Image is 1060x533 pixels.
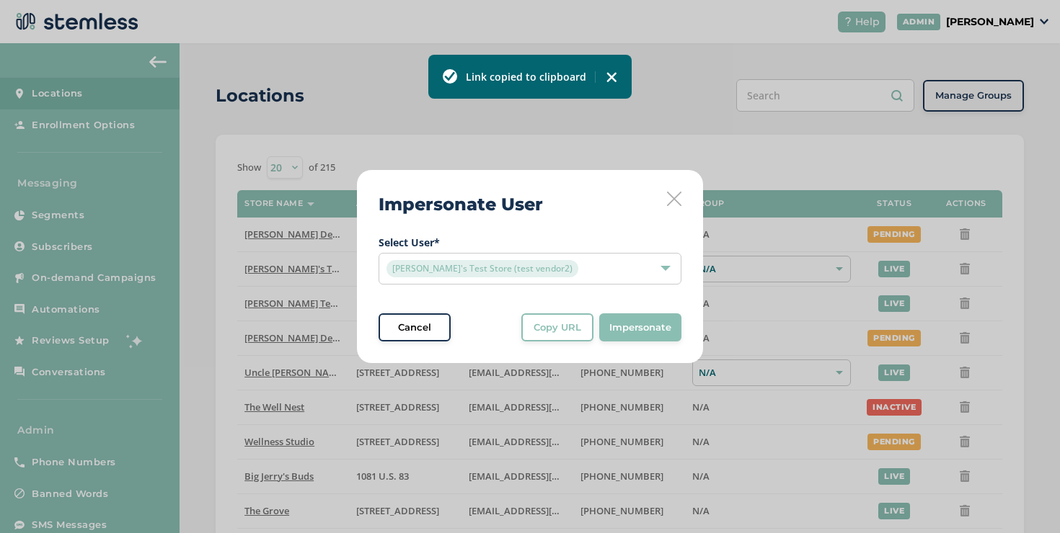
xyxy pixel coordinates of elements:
[534,321,581,335] span: Copy URL
[609,321,671,335] span: Impersonate
[379,235,681,250] label: Select User
[606,71,617,83] img: icon-toast-close-54bf22bf.svg
[443,69,457,84] img: icon-toast-success-78f41570.svg
[398,321,431,335] span: Cancel
[599,313,681,342] button: Impersonate
[379,313,451,342] button: Cancel
[466,69,586,84] label: Link copied to clipboard
[379,192,543,218] h2: Impersonate User
[521,313,593,342] button: Copy URL
[988,464,1060,533] iframe: Chat Widget
[387,260,578,277] span: [PERSON_NAME]'s Test Store (test vendor2)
